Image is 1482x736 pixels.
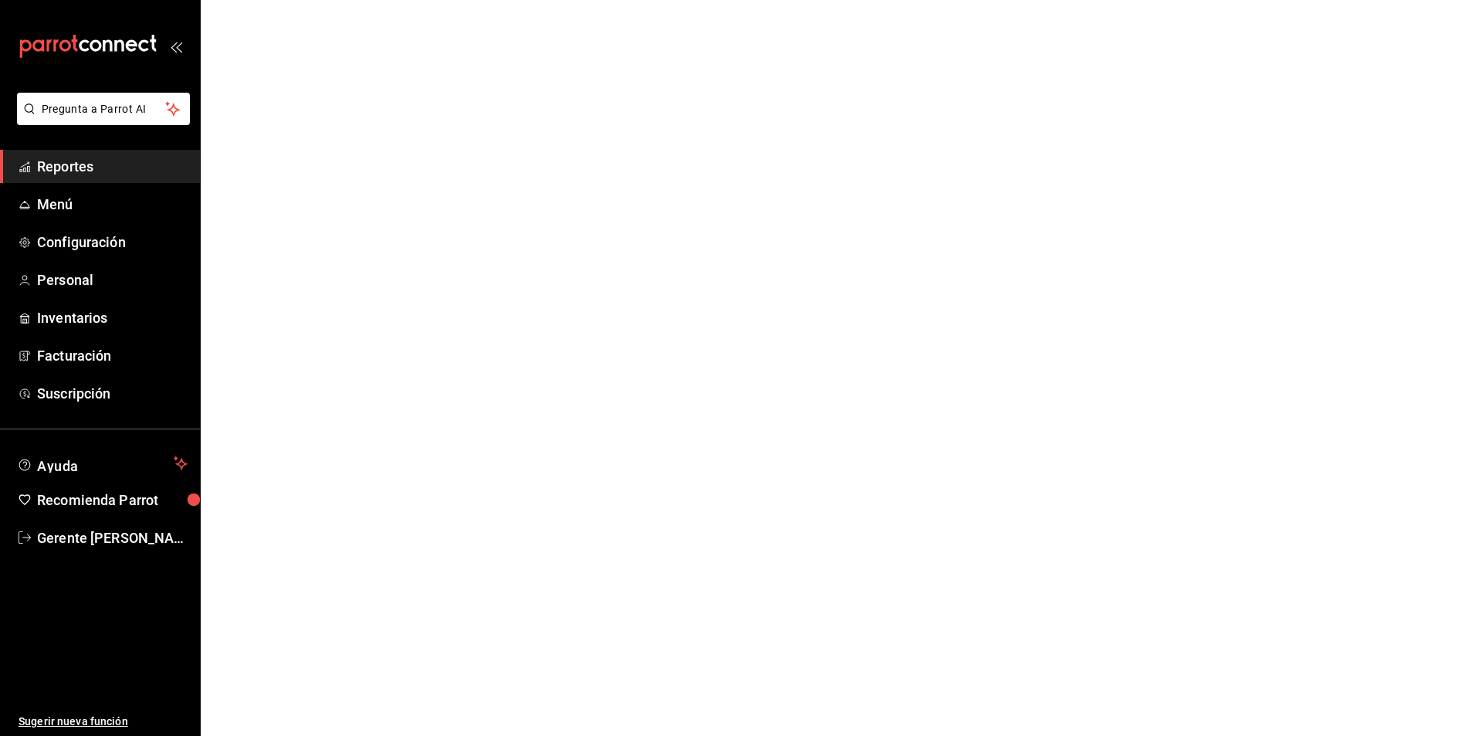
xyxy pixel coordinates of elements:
span: Sugerir nueva función [19,714,188,730]
button: open_drawer_menu [170,40,182,53]
span: Gerente [PERSON_NAME] [37,527,188,548]
span: Configuración [37,232,188,253]
a: Pregunta a Parrot AI [11,112,190,128]
span: Ayuda [37,454,167,473]
span: Reportes [37,156,188,177]
span: Facturación [37,345,188,366]
span: Inventarios [37,307,188,328]
button: Pregunta a Parrot AI [17,93,190,125]
span: Menú [37,194,188,215]
span: Suscripción [37,383,188,404]
span: Personal [37,270,188,290]
span: Recomienda Parrot [37,490,188,510]
span: Pregunta a Parrot AI [42,101,166,117]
